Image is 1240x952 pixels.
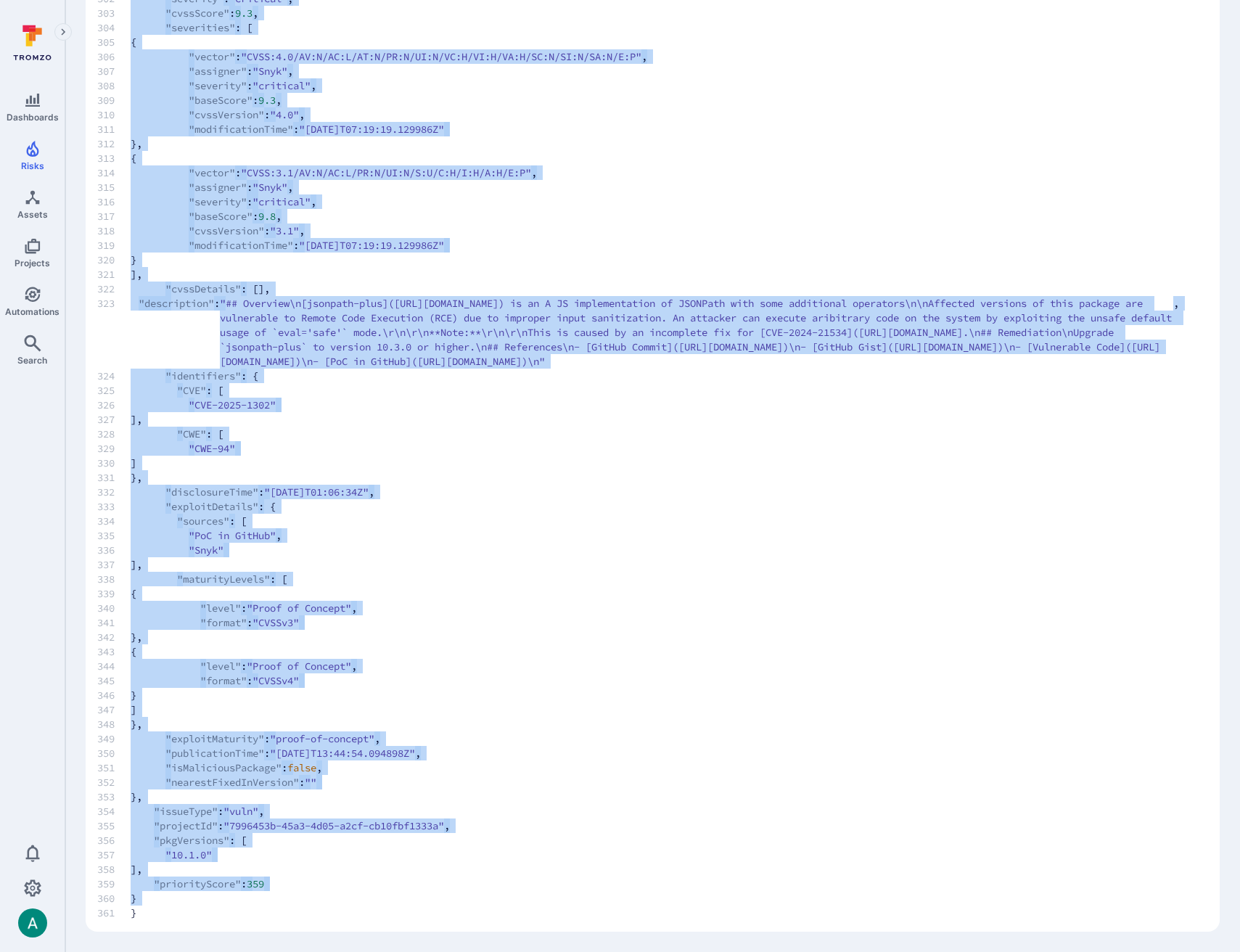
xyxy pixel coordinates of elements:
span: , [311,78,316,93]
span: : [ [270,572,287,586]
span: 357 [97,848,131,862]
span: 351 [97,760,131,775]
span: , [374,731,380,746]
span: , [287,64,293,78]
span: "issueType" [154,804,218,818]
span: : [235,165,241,180]
span: "10.1.0" [165,848,212,862]
span: 322 [97,282,131,296]
span: : [ [229,514,247,528]
span: : [264,107,270,122]
span: , [311,194,316,209]
span: : [247,673,252,688]
span: "publicationTime" [165,746,264,760]
span: 356 [97,833,131,848]
span: "description" [139,296,214,369]
span: 304 [97,20,131,35]
span: "level" [200,601,241,615]
span: : [241,877,247,891]
span: 311 [97,122,131,136]
span: }, [97,136,1179,151]
span: 354 [97,804,131,818]
span: 326 [97,398,131,412]
span: "maturityLevels" [177,572,270,586]
span: }, [97,470,1179,485]
span: : [ [235,20,252,35]
span: 359 [97,877,131,891]
span: "projectId" [154,818,218,833]
span: }, [97,717,1179,731]
span: "sources" [177,514,229,528]
span: 330 [97,456,131,470]
span: "[DATE]T07:19:19.129986Z" [299,238,444,253]
span: : { [241,369,258,383]
span: 308 [97,78,131,93]
span: : [264,223,270,238]
span: "CVE" [177,383,206,398]
span: "critical" [252,194,311,209]
span: 360 [97,891,131,906]
span: 347 [97,702,131,717]
span: 312 [97,136,131,151]
span: : [293,238,299,253]
span: 341 [97,615,131,630]
span: , [276,93,282,107]
span: 361 [97,906,131,920]
span: { [97,644,1179,659]
span: ] [97,702,1179,717]
span: } [97,891,1179,906]
span: ], [97,267,1179,282]
span: : [229,6,235,20]
span: 307 [97,64,131,78]
span: "isMaliciousPackage" [165,760,282,775]
span: 353 [97,789,131,804]
span: "disclosureTime" [165,485,258,499]
span: : [241,601,247,615]
span: 317 [97,209,131,223]
span: "cvssDetails" [165,282,241,296]
span: "critical" [252,78,311,93]
span: "baseScore" [189,93,252,107]
span: "3.1" [270,223,299,238]
button: Expand navigation menu [54,23,72,41]
span: "vector" [189,49,235,64]
span: 313 [97,151,131,165]
span: "CWE" [177,427,206,441]
span: : [247,194,252,209]
span: 9.3 [235,6,252,20]
span: , [299,107,305,122]
span: } [97,688,1179,702]
span: "severities" [165,20,235,35]
span: : [ [206,427,223,441]
span: 339 [97,586,131,601]
span: : [247,615,252,630]
span: "format" [200,673,247,688]
span: 352 [97,775,131,789]
span: , [415,746,421,760]
span: , [276,209,282,223]
span: , [316,760,322,775]
span: : [299,775,305,789]
span: 346 [97,688,131,702]
span: : [264,746,270,760]
i: Expand navigation menu [58,26,68,38]
span: "assigner" [189,180,247,194]
span: 342 [97,630,131,644]
span: : [282,760,287,775]
span: "pkgVersions" [154,833,229,848]
span: 314 [97,165,131,180]
span: ], [97,412,1179,427]
div: Arjan Dehar [18,908,47,937]
span: Projects [15,258,50,268]
span: "cvssVersion" [189,223,264,238]
span: }, [97,789,1179,804]
span: , [351,601,357,615]
span: ], [97,862,1179,877]
span: : [218,818,223,833]
span: 349 [97,731,131,746]
span: "[DATE]T13:44:54.094898Z" [270,746,415,760]
span: 321 [97,267,131,282]
span: "modificationTime" [189,122,293,136]
span: , [287,180,293,194]
span: 334 [97,514,131,528]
